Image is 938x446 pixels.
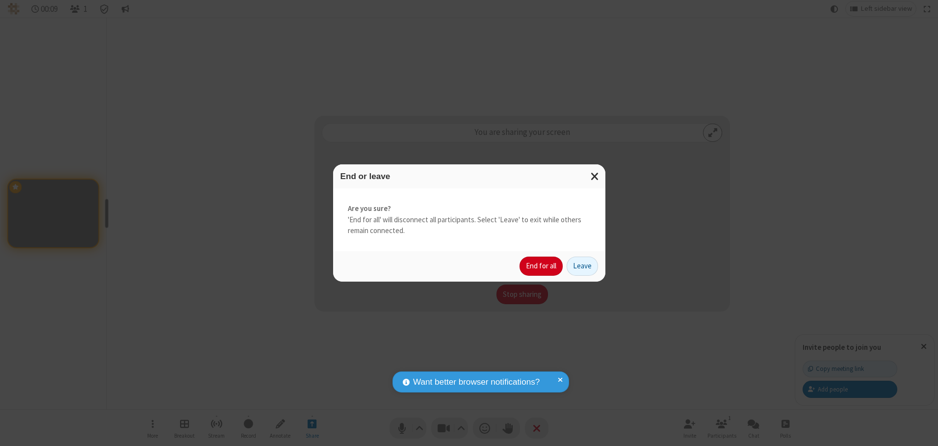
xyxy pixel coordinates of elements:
[340,172,598,181] h3: End or leave
[567,257,598,276] button: Leave
[348,203,591,214] strong: Are you sure?
[333,188,605,251] div: 'End for all' will disconnect all participants. Select 'Leave' to exit while others remain connec...
[520,257,563,276] button: End for all
[585,164,605,188] button: Close modal
[413,376,540,389] span: Want better browser notifications?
